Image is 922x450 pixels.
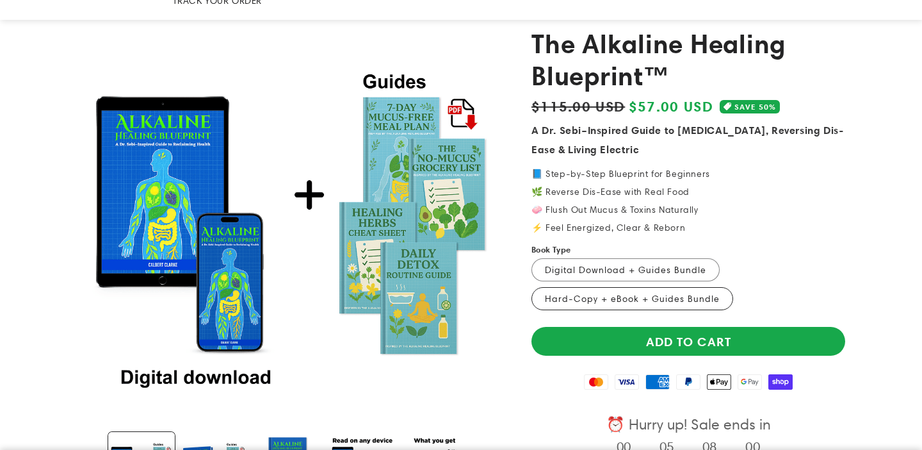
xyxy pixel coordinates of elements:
[531,96,625,117] s: $115.00 USD
[575,415,802,435] div: ⏰ Hurry up! Sale ends in
[531,327,845,356] button: Add to cart
[531,28,845,92] h1: The Alkaline Healing Blueprint™
[531,124,843,156] strong: A Dr. Sebi–Inspired Guide to [MEDICAL_DATA], Reversing Dis-Ease & Living Electric
[531,287,733,310] label: Hard-Copy + eBook + Guides Bundle
[629,96,713,117] span: $57.00 USD
[531,169,845,232] p: 📘 Step-by-Step Blueprint for Beginners 🌿 Reverse Dis-Ease with Real Food 🧼 Flush Out Mucus & Toxi...
[531,258,720,281] label: Digital Download + Guides Bundle
[734,100,776,113] span: SAVE 50%
[531,244,571,256] label: Book Type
